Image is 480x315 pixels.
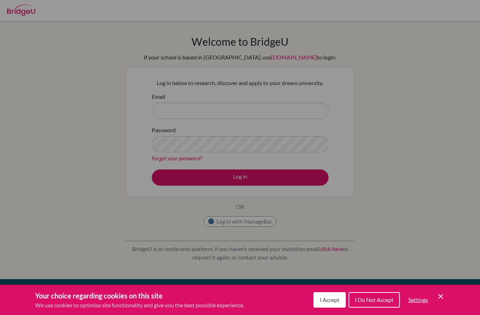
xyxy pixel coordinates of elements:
[35,290,244,301] h3: Your choice regarding cookies on this site
[313,292,346,308] button: I Accept
[349,292,400,308] button: I Do Not Accept
[408,296,428,303] span: Settings
[403,293,434,307] button: Settings
[436,292,445,301] button: Save and close
[355,296,394,303] span: I Do Not Accept
[320,296,339,303] span: I Accept
[35,301,244,309] p: We use cookies to optimise site functionality and give you the best possible experience.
